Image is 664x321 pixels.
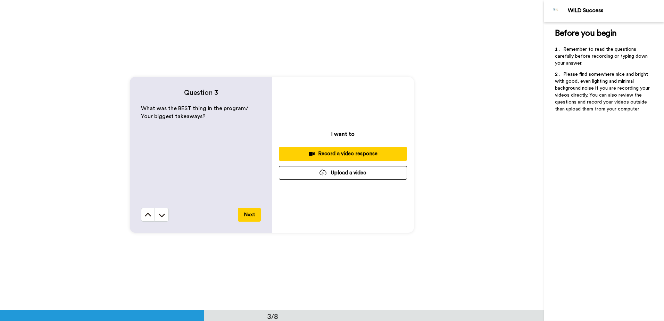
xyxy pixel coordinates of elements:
[279,166,407,180] button: Upload a video
[284,150,401,157] div: Record a video response
[256,311,289,321] div: 3/8
[555,29,616,38] span: Before you begin
[548,3,564,19] img: Profile Image
[555,47,649,66] span: Remember to read the questions carefully before recording or typing down your answer.
[279,147,407,160] button: Record a video response
[238,208,261,222] button: Next
[331,130,355,138] p: I want to
[141,106,250,119] span: What was the BEST thing in the program/ Your biggest takeaways?
[555,72,651,112] span: Please find somewhere nice and bright with good, even lighting and minimal background noise if yo...
[141,88,261,98] h4: Question 3
[568,7,664,14] div: WILD Success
